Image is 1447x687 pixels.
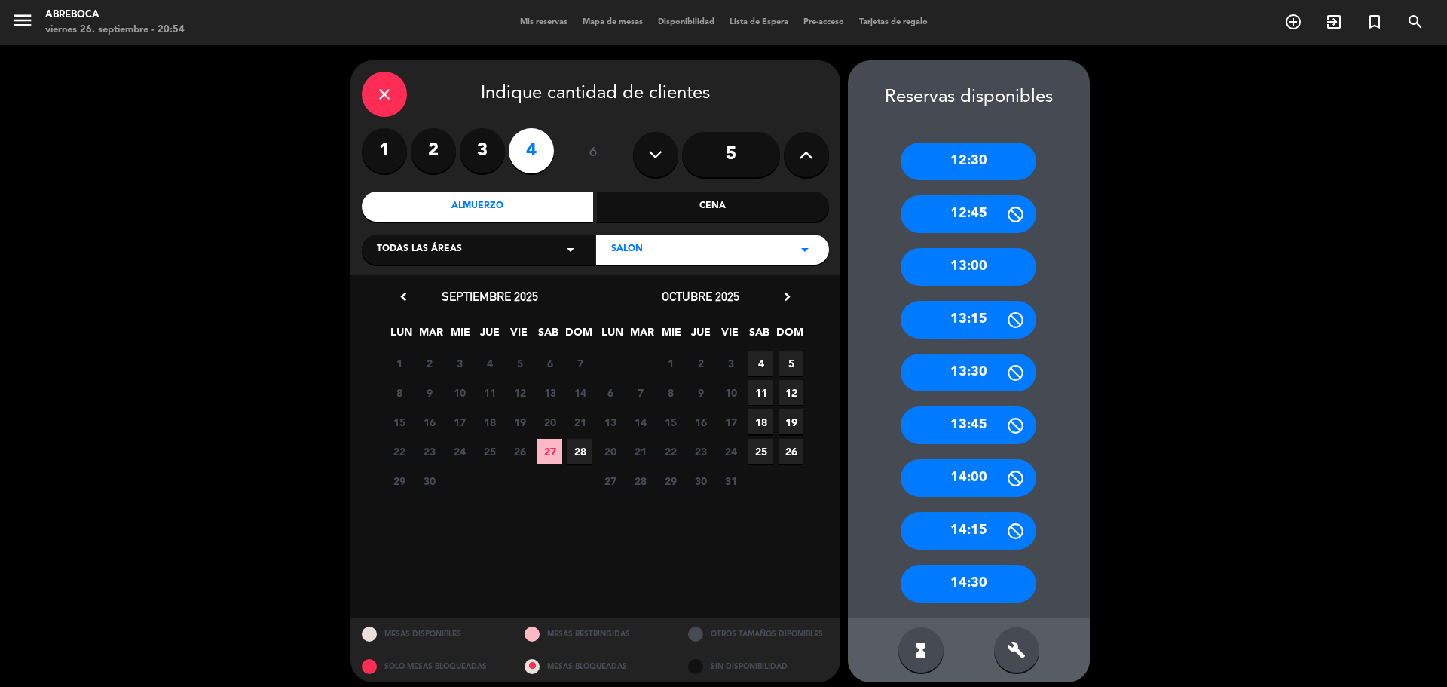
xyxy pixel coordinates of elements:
span: 20 [598,439,623,464]
span: 1 [387,351,411,376]
span: 24 [718,439,743,464]
span: 10 [718,380,743,405]
div: 12:45 [901,195,1036,233]
div: MESAS DISPONIBLES [350,618,514,650]
span: 26 [779,439,803,464]
div: Reservas disponibles [848,83,1090,112]
span: 11 [748,380,773,405]
span: LUN [389,324,414,348]
span: 28 [567,439,592,464]
i: turned_in_not [1366,13,1384,31]
span: 18 [477,409,502,434]
span: 22 [658,439,683,464]
span: 19 [779,409,803,434]
div: 14:00 [901,459,1036,497]
button: menu [11,9,34,37]
span: 27 [537,439,562,464]
div: viernes 26. septiembre - 20:54 [45,23,185,38]
span: Lista de Espera [722,18,796,26]
span: LUN [600,324,625,348]
span: 13 [537,380,562,405]
span: 14 [567,380,592,405]
span: 9 [688,380,713,405]
span: 4 [748,351,773,376]
span: VIE [506,324,531,348]
span: 27 [598,468,623,493]
div: 13:30 [901,354,1036,391]
span: MAR [418,324,443,348]
span: 24 [447,439,472,464]
span: 6 [598,380,623,405]
span: 13 [598,409,623,434]
span: 21 [628,439,653,464]
div: Almuerzo [362,192,594,222]
span: MIE [659,324,684,348]
span: VIE [717,324,742,348]
span: 25 [748,439,773,464]
span: 11 [477,380,502,405]
span: 4 [477,351,502,376]
span: MAR [629,324,654,348]
span: SAB [536,324,561,348]
span: 20 [537,409,562,434]
span: 1 [658,351,683,376]
div: Cena [597,192,829,222]
i: chevron_left [396,289,411,305]
div: SOLO MESAS BLOQUEADAS [350,650,514,682]
span: 31 [718,468,743,493]
i: search [1406,13,1424,31]
div: 13:00 [901,248,1036,286]
span: 7 [567,351,592,376]
label: 3 [460,128,505,173]
span: 18 [748,409,773,434]
label: 2 [411,128,456,173]
span: Disponibilidad [650,18,722,26]
span: 28 [628,468,653,493]
span: 6 [537,351,562,376]
i: close [375,85,393,103]
span: 15 [658,409,683,434]
span: 9 [417,380,442,405]
span: 23 [417,439,442,464]
span: 21 [567,409,592,434]
span: Pre-acceso [796,18,852,26]
span: 30 [417,468,442,493]
span: 14 [628,409,653,434]
span: 17 [447,409,472,434]
span: 8 [658,380,683,405]
span: Mapa de mesas [575,18,650,26]
span: 23 [688,439,713,464]
span: 5 [507,351,532,376]
span: octubre 2025 [662,289,739,304]
div: MESAS RESTRINGIDAS [513,618,677,650]
span: 3 [718,351,743,376]
span: 8 [387,380,411,405]
i: build [1008,641,1026,659]
div: ó [569,128,618,181]
span: 10 [447,380,472,405]
span: Mis reservas [512,18,575,26]
span: 26 [507,439,532,464]
label: 4 [509,128,554,173]
div: 13:45 [901,406,1036,444]
div: 14:30 [901,565,1036,603]
i: arrow_drop_down [561,241,580,259]
div: 14:15 [901,512,1036,550]
span: 16 [417,409,442,434]
span: 29 [658,468,683,493]
span: Tarjetas de regalo [852,18,935,26]
span: 17 [718,409,743,434]
div: OTROS TAMAÑOS DIPONIBLES [677,618,840,650]
div: SIN DISPONIBILIDAD [677,650,840,682]
span: SALON [611,242,643,257]
span: 12 [507,380,532,405]
span: Todas las áreas [377,242,462,257]
span: DOM [565,324,590,348]
i: add_circle_outline [1284,13,1302,31]
i: menu [11,9,34,32]
i: chevron_right [779,289,795,305]
span: JUE [688,324,713,348]
span: 29 [387,468,411,493]
span: 19 [507,409,532,434]
div: 13:15 [901,301,1036,339]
